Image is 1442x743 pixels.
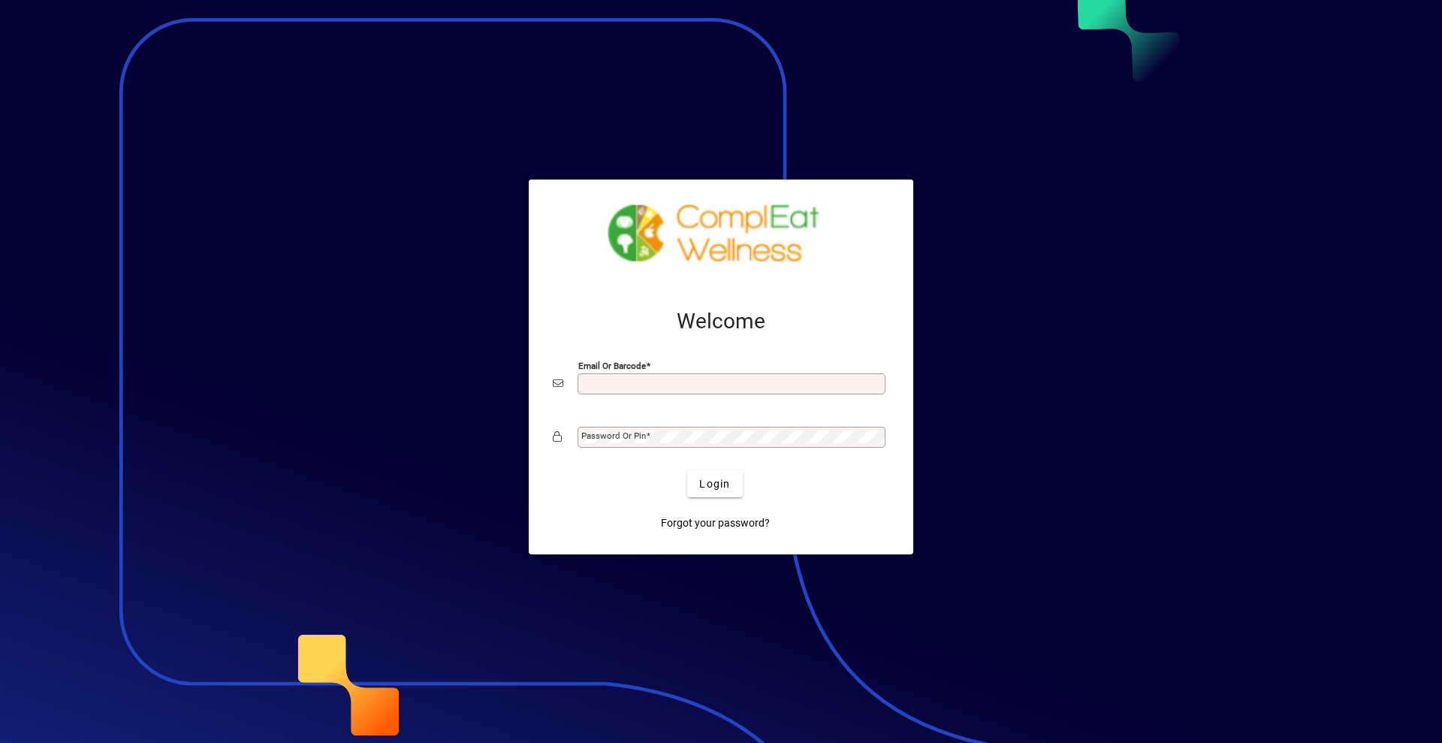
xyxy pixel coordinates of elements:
[655,509,776,536] a: Forgot your password?
[661,515,770,531] span: Forgot your password?
[687,470,742,497] button: Login
[553,309,889,334] h2: Welcome
[578,361,646,371] mat-label: Email or Barcode
[699,476,730,492] span: Login
[581,430,646,441] mat-label: Password or Pin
